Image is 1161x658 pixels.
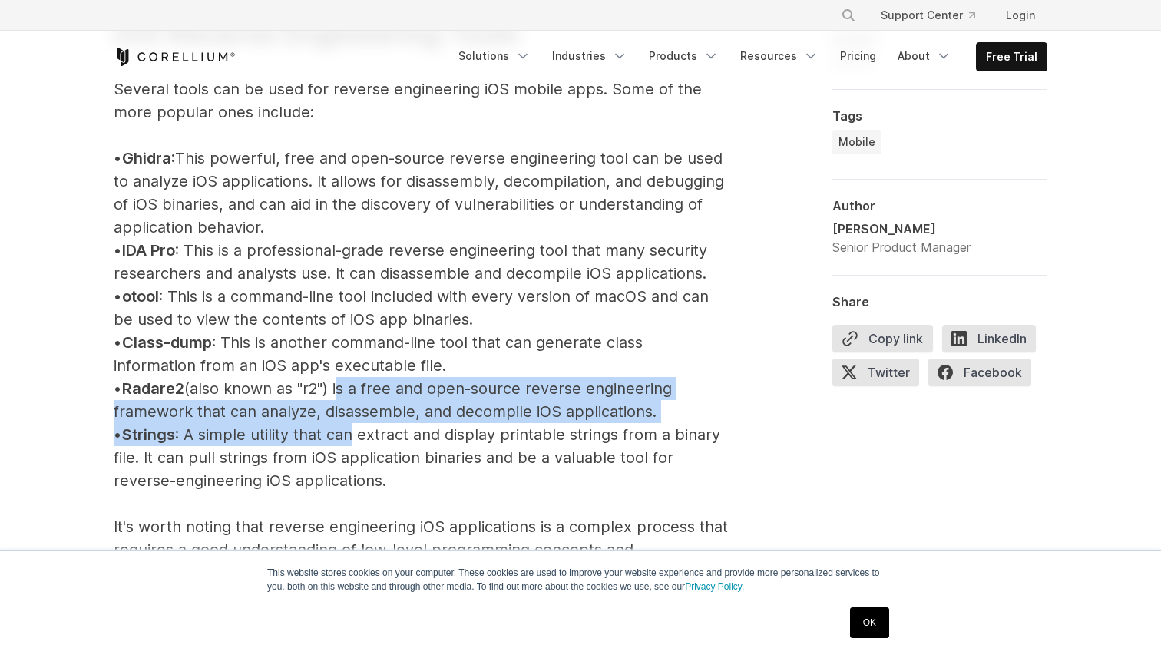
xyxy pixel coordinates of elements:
[832,130,881,154] a: Mobile
[832,198,1047,213] div: Author
[832,359,919,386] span: Twitter
[122,241,175,260] span: IDA Pro
[942,325,1036,352] span: LinkedIn
[449,42,1047,71] div: Navigation Menu
[831,42,885,70] a: Pricing
[267,566,894,594] p: This website stores cookies on your computer. These cookies are used to improve your website expe...
[832,220,971,238] div: [PERSON_NAME]
[171,149,175,167] span: :
[994,2,1047,29] a: Login
[977,43,1047,71] a: Free Trial
[822,2,1047,29] div: Navigation Menu
[838,134,875,150] span: Mobile
[832,238,971,256] div: Senior Product Manager
[942,325,1045,359] a: LinkedIn
[888,42,961,70] a: About
[832,359,928,392] a: Twitter
[832,294,1047,309] div: Share
[928,359,1031,386] span: Facebook
[122,287,159,306] span: otool
[543,42,637,70] a: Industries
[835,2,862,29] button: Search
[868,2,987,29] a: Support Center
[122,149,171,167] span: Ghidra
[832,108,1047,124] div: Tags
[122,379,184,398] span: Radare2
[928,359,1040,392] a: Facebook
[685,581,744,592] a: Privacy Policy.
[640,42,728,70] a: Products
[832,325,933,352] button: Copy link
[122,425,175,444] span: Strings
[731,42,828,70] a: Resources
[850,607,889,638] a: OK
[122,333,212,352] span: Class-dump
[449,42,540,70] a: Solutions
[114,48,236,66] a: Corellium Home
